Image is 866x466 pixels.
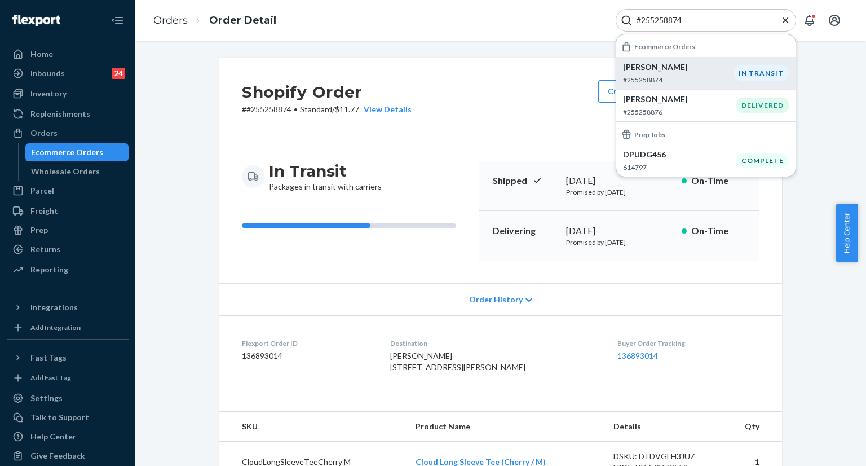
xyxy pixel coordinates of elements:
[836,204,858,262] button: Help Center
[30,373,71,383] div: Add Fast Tag
[294,104,298,114] span: •
[300,104,332,114] span: Standard
[613,451,719,462] div: DSKU: DTDVGLH3JUZ
[269,161,382,181] h3: In Transit
[623,94,736,105] p: [PERSON_NAME]
[25,143,129,161] a: Ecommerce Orders
[359,104,412,115] button: View Details
[566,187,673,197] p: Promised by [DATE]
[691,174,746,187] p: On-Time
[736,98,789,113] div: DELIVERED
[31,166,100,177] div: Wholesale Orders
[736,153,789,168] div: Complete
[30,323,81,332] div: Add Integration
[623,149,736,160] p: DPUDG456
[12,15,60,26] img: Flexport logo
[823,9,846,32] button: Open account menu
[7,261,129,279] a: Reporting
[728,412,782,442] th: Qty
[780,15,791,27] button: Close Search
[390,351,525,372] span: [PERSON_NAME] [STREET_ADDRESS][PERSON_NAME]
[566,238,673,247] p: Promised by [DATE]
[7,240,129,258] a: Returns
[7,85,129,103] a: Inventory
[209,14,276,27] a: Order Detail
[242,350,372,362] dd: 136893014
[7,45,129,63] a: Home
[106,9,129,32] button: Close Navigation
[30,431,76,442] div: Help Center
[242,338,372,348] dt: Flexport Order ID
[7,389,129,407] a: Settings
[31,147,103,158] div: Ecommerce Orders
[469,294,523,305] span: Order History
[623,162,736,172] p: 614797
[7,298,129,316] button: Integrations
[30,412,89,423] div: Talk to Support
[798,9,821,32] button: Open notifications
[30,68,65,79] div: Inbounds
[269,161,382,192] div: Packages in transit with carriers
[25,162,129,181] a: Wholesale Orders
[30,88,67,99] div: Inventory
[390,338,600,348] dt: Destination
[7,371,129,385] a: Add Fast Tag
[7,428,129,446] a: Help Center
[7,408,129,427] a: Talk to Support
[7,447,129,465] button: Give Feedback
[144,4,285,37] ol: breadcrumbs
[623,75,734,85] p: #255258874
[604,412,728,442] th: Details
[219,412,407,442] th: SKU
[566,225,673,238] div: [DATE]
[7,321,129,335] a: Add Integration
[493,174,557,187] p: Shipped
[634,43,695,50] h6: Ecommerce Orders
[7,105,129,123] a: Replenishments
[7,124,129,142] a: Orders
[7,221,129,239] a: Prep
[30,225,48,236] div: Prep
[617,338,759,348] dt: Buyer Order Tracking
[242,80,412,104] h2: Shopify Order
[621,15,632,26] svg: Search Icon
[242,104,412,115] p: # #255258874 / $11.77
[617,351,658,361] a: 136893014
[30,450,85,461] div: Give Feedback
[634,131,665,138] h6: Prep Jobs
[566,174,673,187] div: [DATE]
[30,185,54,196] div: Parcel
[734,65,789,81] div: IN TRANSIT
[30,128,58,139] div: Orders
[153,14,188,27] a: Orders
[598,80,671,103] button: Create Return
[30,352,67,363] div: Fast Tags
[30,49,53,60] div: Home
[30,108,90,120] div: Replenishments
[30,244,60,255] div: Returns
[30,264,68,275] div: Reporting
[30,302,78,313] div: Integrations
[7,64,129,82] a: Inbounds24
[691,225,746,238] p: On-Time
[7,182,129,200] a: Parcel
[7,349,129,367] button: Fast Tags
[623,61,734,73] p: [PERSON_NAME]
[493,225,557,238] p: Delivering
[112,68,125,79] div: 24
[407,412,604,442] th: Product Name
[632,15,771,26] input: Search Input
[623,107,736,117] p: #255258876
[7,202,129,220] a: Freight
[30,393,63,404] div: Settings
[30,205,58,217] div: Freight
